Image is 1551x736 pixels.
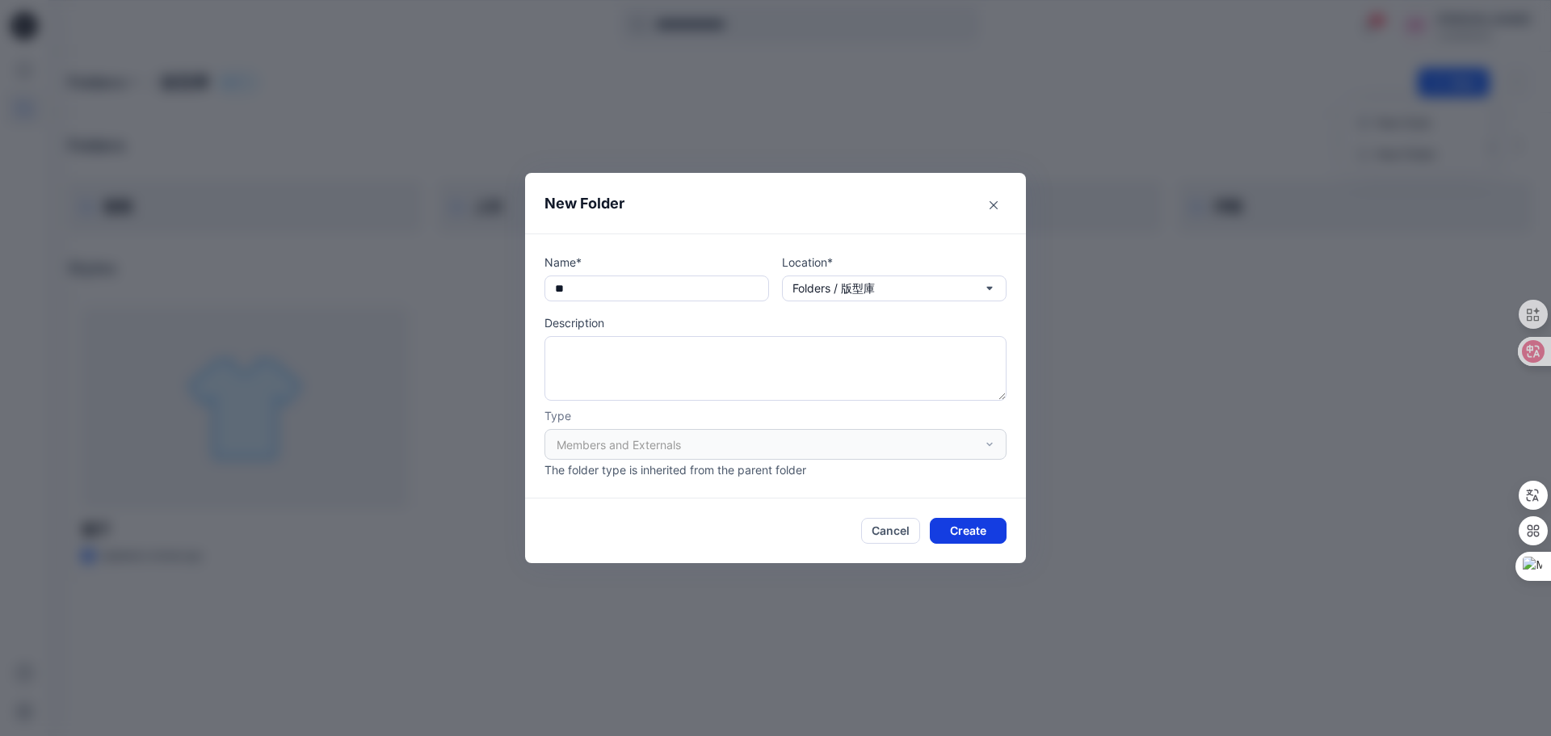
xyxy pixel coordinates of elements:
[544,314,1007,331] p: Description
[930,518,1007,544] button: Create
[525,173,1026,233] header: New Folder
[792,280,875,297] p: Folders / 版型庫
[782,275,1007,301] button: Folders / 版型庫
[981,192,1007,218] button: Close
[544,254,769,271] p: Name*
[782,254,1007,271] p: Location*
[544,461,1007,478] p: The folder type is inherited from the parent folder
[544,407,1007,424] p: Type
[861,518,920,544] button: Cancel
